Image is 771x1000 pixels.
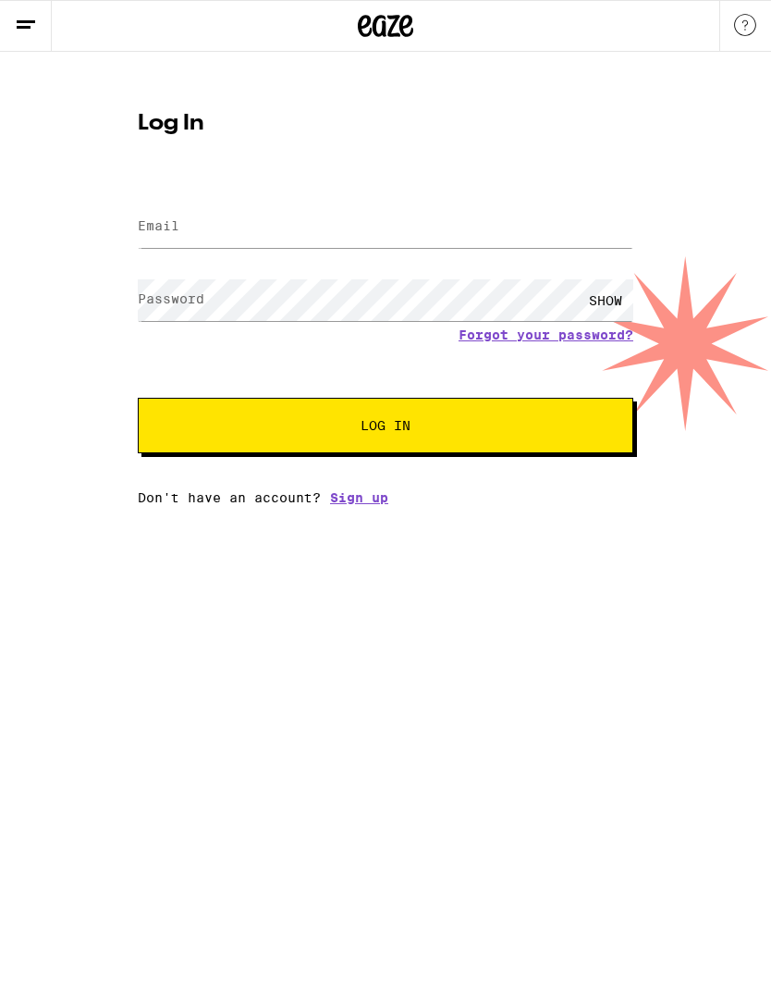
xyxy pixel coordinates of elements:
div: Don't have an account? [138,490,633,505]
span: Hi. Need any help? [11,13,133,28]
span: Log In [361,419,410,432]
h1: Log In [138,113,633,135]
input: Email [138,206,633,248]
label: Password [138,291,204,306]
a: Sign up [330,490,388,505]
div: SHOW [578,279,633,321]
label: Email [138,218,179,233]
button: Log In [138,398,633,453]
a: Forgot your password? [459,327,633,342]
